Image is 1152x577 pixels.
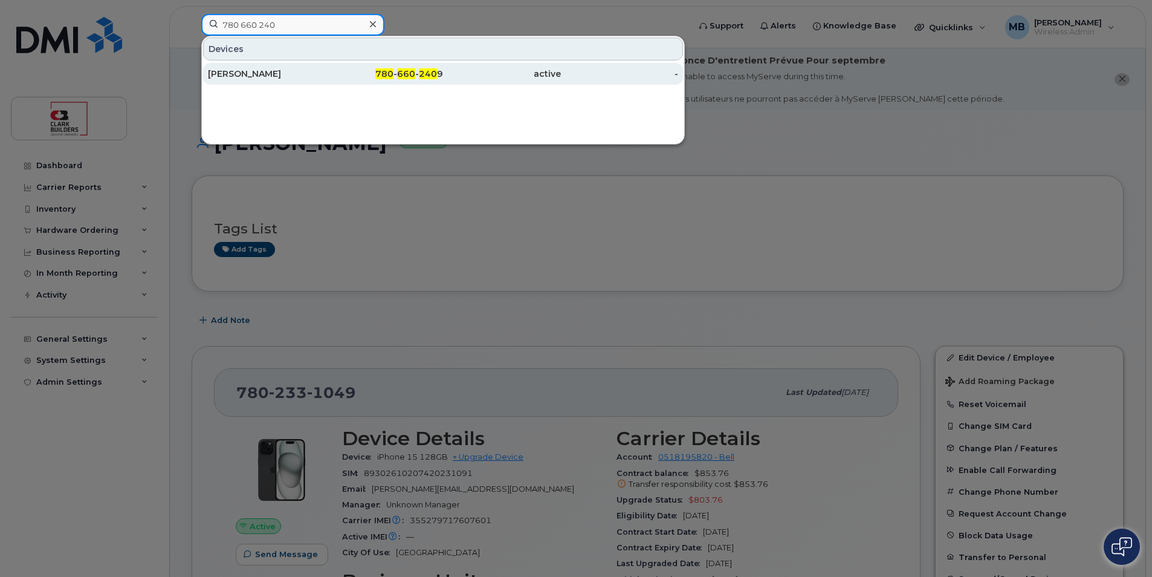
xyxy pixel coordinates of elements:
[397,68,415,79] span: 660
[561,68,679,80] div: -
[1112,537,1132,556] img: Open chat
[203,63,683,85] a: [PERSON_NAME]780-660-2409active-
[443,68,561,80] div: active
[326,68,444,80] div: - - 9
[203,37,683,60] div: Devices
[419,68,437,79] span: 240
[208,68,326,80] div: [PERSON_NAME]
[375,68,393,79] span: 780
